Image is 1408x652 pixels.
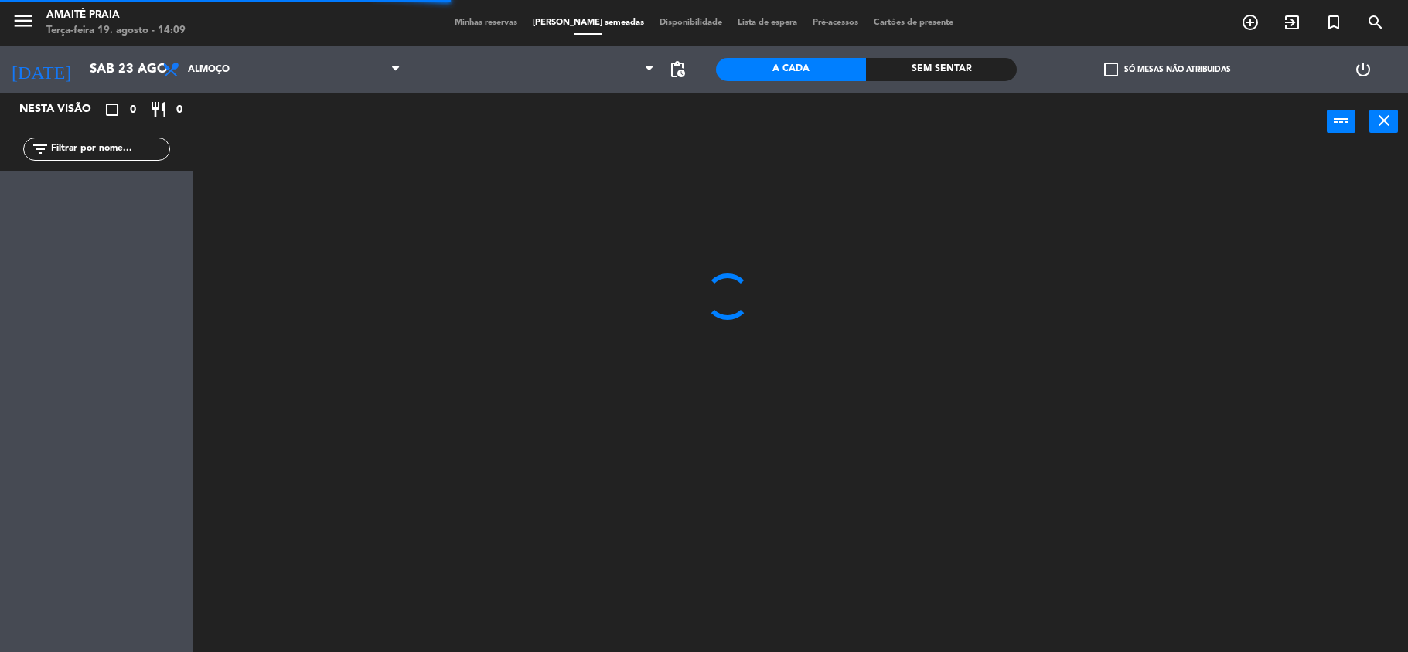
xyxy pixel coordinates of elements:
[46,8,186,23] div: Amaité Praia
[730,19,805,27] span: Lista de espera
[103,100,121,119] i: crop_square
[1104,63,1118,76] span: check_box_outline_blank
[1327,110,1355,133] button: power_input
[176,101,182,119] span: 0
[1324,13,1343,32] i: turned_in_not
[46,23,186,39] div: Terça-feira 19. agosto - 14:09
[1104,63,1231,76] label: Só mesas não atribuidas
[1332,111,1351,130] i: power_input
[716,58,867,81] div: A cada
[1354,60,1372,79] i: power_settings_new
[49,141,169,158] input: Filtrar por nome...
[447,19,525,27] span: Minhas reservas
[866,58,1017,81] div: Sem sentar
[1241,13,1260,32] i: add_circle_outline
[12,9,35,32] i: menu
[188,64,230,75] span: Almoço
[652,19,730,27] span: Disponibilidade
[12,9,35,38] button: menu
[1283,13,1301,32] i: exit_to_app
[805,19,866,27] span: Pré-acessos
[8,100,111,119] div: Nesta visão
[1375,111,1393,130] i: close
[1369,110,1398,133] button: close
[130,101,136,119] span: 0
[1366,13,1385,32] i: search
[866,19,961,27] span: Cartões de presente
[31,140,49,158] i: filter_list
[525,19,652,27] span: [PERSON_NAME] semeadas
[132,60,151,79] i: arrow_drop_down
[668,60,687,79] span: pending_actions
[149,100,168,119] i: restaurant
